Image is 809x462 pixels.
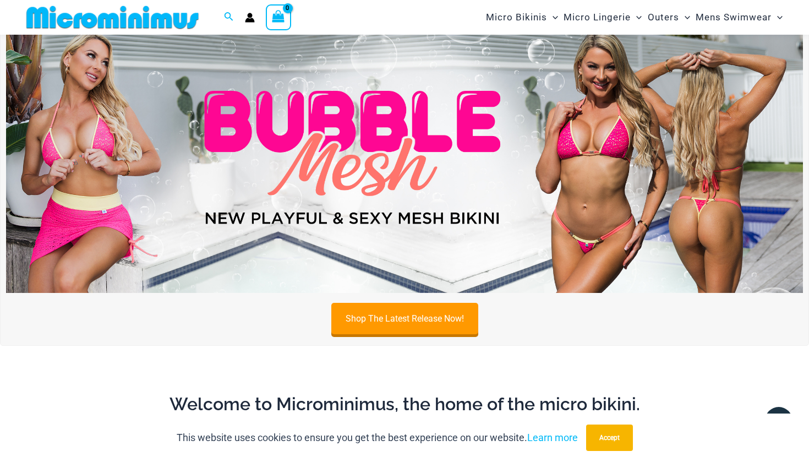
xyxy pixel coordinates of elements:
a: View Shopping Cart, empty [266,4,291,30]
span: Menu Toggle [679,3,690,31]
span: Mens Swimwear [696,3,772,31]
img: Bubble Mesh Highlight Pink [6,22,803,293]
a: Micro BikinisMenu ToggleMenu Toggle [483,3,561,31]
span: Micro Lingerie [564,3,631,31]
a: Mens SwimwearMenu ToggleMenu Toggle [693,3,785,31]
span: Menu Toggle [547,3,558,31]
a: Search icon link [224,10,234,24]
p: This website uses cookies to ensure you get the best experience on our website. [177,430,578,446]
nav: Site Navigation [482,2,787,33]
span: Menu Toggle [772,3,783,31]
span: Micro Bikinis [486,3,547,31]
a: Shop The Latest Release Now! [331,303,478,334]
button: Accept [586,425,633,451]
img: MM SHOP LOGO FLAT [22,5,203,30]
span: Outers [648,3,679,31]
a: Account icon link [245,13,255,23]
a: OutersMenu ToggleMenu Toggle [645,3,693,31]
a: Learn more [527,432,578,443]
span: Menu Toggle [631,3,642,31]
h2: Welcome to Microminimus, the home of the micro bikini. [30,393,779,416]
a: Micro LingerieMenu ToggleMenu Toggle [561,3,644,31]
